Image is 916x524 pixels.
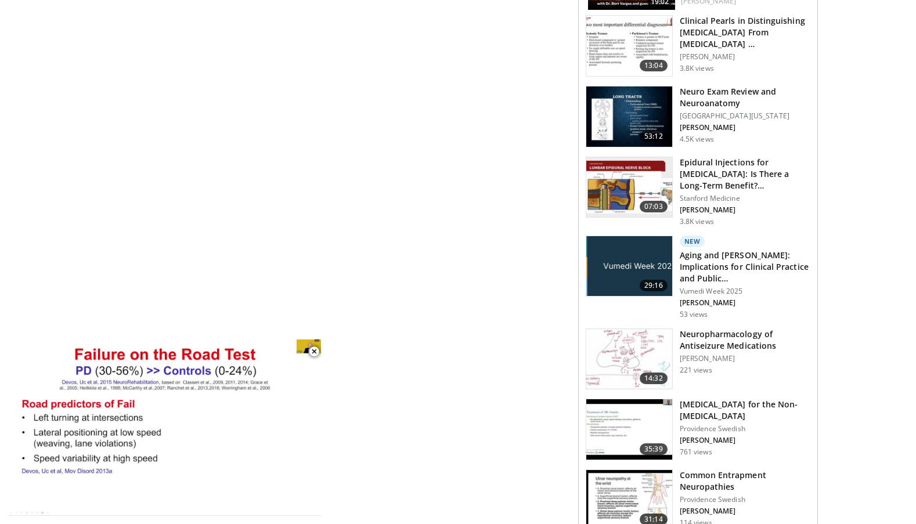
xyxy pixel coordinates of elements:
[586,328,810,390] a: 14:32 Neuropharmacology of Antiseizure Medications [PERSON_NAME] 221 views
[586,329,672,389] img: e258684e-4bcd-4ffc-ad60-dc5a1a76ac15.150x105_q85_crop-smart_upscale.jpg
[640,60,668,71] span: 13:04
[586,16,672,76] img: ed3a58a2-8b8e-47a7-97e9-e2cef5cf3a82.150x105_q85_crop-smart_upscale.jpg
[680,366,712,375] p: 221 views
[680,15,810,50] h3: Clinical Pearls in Distinguishing [MEDICAL_DATA] From [MEDICAL_DATA] …
[680,495,810,504] p: Providence Swedish
[680,436,810,445] p: [PERSON_NAME]
[586,86,810,147] a: 53:12 Neuro Exam Review and Neuroanatomy [GEOGRAPHIC_DATA][US_STATE] [PERSON_NAME] 4.5K views
[640,280,668,291] span: 29:16
[680,123,810,132] p: [PERSON_NAME]
[680,250,810,284] h3: Aging and [PERSON_NAME]: Implications for Clinical Practice and Public…
[586,157,672,218] img: b559a5b9-e55d-4f92-939e-d6e19982b1f8.150x105_q85_crop-smart_upscale.jpg
[680,310,708,319] p: 53 views
[680,236,705,247] p: New
[680,469,810,493] h3: Common Entrapment Neuropathies
[680,287,810,296] p: Vumedi Week 2025
[8,339,322,516] video-js: Video Player
[680,52,810,62] p: [PERSON_NAME]
[586,15,810,77] a: 13:04 Clinical Pearls in Distinguishing [MEDICAL_DATA] From [MEDICAL_DATA] … [PERSON_NAME] 3.8K v...
[680,298,810,308] p: [PERSON_NAME]
[680,157,810,191] h3: Epidural Injections for [MEDICAL_DATA]: Is There a Long-Term Benefit?…
[586,399,672,460] img: 5d90024b-e55b-4b06-b81f-725b32e9aca1.150x105_q85_crop-smart_upscale.jpg
[680,205,810,215] p: [PERSON_NAME]
[640,373,668,384] span: 14:32
[680,354,810,363] p: [PERSON_NAME]
[640,201,668,212] span: 07:03
[640,131,668,142] span: 53:12
[680,111,810,121] p: [GEOGRAPHIC_DATA][US_STATE]
[586,157,810,226] a: 07:03 Epidural Injections for [MEDICAL_DATA]: Is There a Long-Term Benefit?… Stanford Medicine [P...
[680,135,714,144] p: 4.5K views
[640,443,668,455] span: 35:39
[680,328,810,352] h3: Neuropharmacology of Antiseizure Medications
[680,64,714,73] p: 3.8K views
[302,339,326,364] button: Close
[586,399,810,460] a: 35:39 [MEDICAL_DATA] for the Non-[MEDICAL_DATA] Providence Swedish [PERSON_NAME] 761 views
[680,399,810,422] h3: [MEDICAL_DATA] for the Non-[MEDICAL_DATA]
[586,86,672,147] img: 458d6233-19cb-4988-a1f1-be9ac6e224e8.150x105_q85_crop-smart_upscale.jpg
[680,424,810,433] p: Providence Swedish
[680,507,810,516] p: [PERSON_NAME]
[680,86,810,109] h3: Neuro Exam Review and Neuroanatomy
[586,236,672,297] img: 92082fdf-c6c3-4236-b90b-faeaa30b6e43.jpg.150x105_q85_crop-smart_upscale.jpg
[680,217,714,226] p: 3.8K views
[680,194,810,203] p: Stanford Medicine
[680,447,712,457] p: 761 views
[586,236,810,319] a: 29:16 New Aging and [PERSON_NAME]: Implications for Clinical Practice and Public… Vumedi Week 202...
